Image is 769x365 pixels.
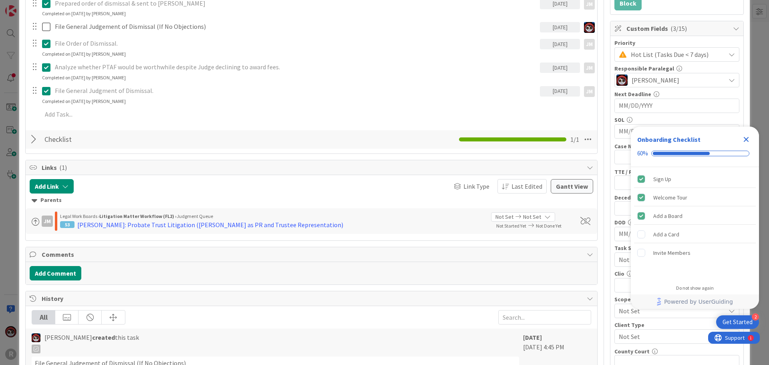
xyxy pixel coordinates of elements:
[619,125,735,138] input: MM/DD/YYYY
[42,132,222,147] input: Add Checklist...
[32,333,40,342] img: JS
[463,181,489,191] span: Link Type
[55,22,537,31] p: File General Judgement of Dismissal (If No Objections)
[523,213,541,221] span: Not Set
[631,49,721,60] span: Hot List (Tasks Due < 7 days)
[32,196,591,205] div: Parents
[634,244,756,262] div: Invite Members is incomplete.
[42,163,583,172] span: Links
[99,213,177,219] b: Litigation Matter Workflow (FL2) ›
[498,310,591,325] input: Search...
[716,315,759,329] div: Open Get Started checklist, remaining modules: 2
[614,348,650,355] label: County Court
[30,266,81,280] button: Add Comment
[536,223,562,229] span: Not Done Yet
[42,3,44,10] div: 1
[17,1,36,11] span: Support
[676,285,714,291] div: Do not show again
[44,333,139,353] span: [PERSON_NAME] this task
[653,193,687,202] div: Welcome Tour
[55,86,537,95] p: File General Judgment of Dismissal.
[614,220,739,225] div: DOD
[653,230,679,239] div: Add a Card
[614,245,739,251] div: Task Size
[740,133,753,146] div: Close Checklist
[614,296,739,302] div: Scope of Rep:
[653,248,690,258] div: Invite Members
[632,75,679,85] span: [PERSON_NAME]
[619,254,721,265] span: Not Set
[30,179,74,194] button: Add Link
[77,220,343,230] div: [PERSON_NAME]: Probate Trust Litigation ([PERSON_NAME] as PR and Trustee Representation)
[723,318,753,326] div: Get Started
[637,150,648,157] div: 60%
[60,221,74,228] div: 53
[614,322,739,328] div: Client Type
[32,311,55,324] div: All
[540,63,580,73] div: [DATE]
[614,168,636,175] label: TTE / PR
[523,333,542,341] b: [DATE]
[619,227,735,241] input: MM/DD/YYYY
[752,313,759,321] div: 2
[42,294,583,303] span: History
[631,127,759,309] div: Checklist Container
[55,39,537,48] p: File Order of Dismissal.
[496,223,526,229] span: Not Started Yet
[540,22,580,32] div: [DATE]
[616,75,628,86] img: JS
[619,99,735,113] input: MM/DD/YYYY
[637,135,701,144] div: Onboarding Checklist
[42,250,583,259] span: Comments
[92,333,115,341] b: created
[60,213,99,219] span: Legal Work Boards ›
[634,170,756,188] div: Sign Up is complete.
[619,331,721,342] span: Not Set
[653,211,682,221] div: Add a Board
[570,135,579,144] span: 1 / 1
[614,194,640,201] label: Decedent
[637,150,753,157] div: Checklist progress: 60%
[634,226,756,243] div: Add a Card is incomplete.
[614,91,739,97] div: Next Deadline
[497,179,547,194] button: Last Edited
[664,297,733,307] span: Powered by UserGuiding
[631,167,759,280] div: Checklist items
[540,39,580,49] div: [DATE]
[511,181,542,191] span: Last Edited
[42,98,126,105] div: Completed on [DATE] by [PERSON_NAME]
[177,213,213,219] span: Judgment Queue
[540,86,580,97] div: [DATE]
[626,24,729,33] span: Custom Fields
[42,10,126,17] div: Completed on [DATE] by [PERSON_NAME]
[614,40,739,46] div: Priority
[614,117,739,123] div: SOL
[653,174,671,184] div: Sign Up
[42,216,53,227] div: JM
[42,50,126,58] div: Completed on [DATE] by [PERSON_NAME]
[631,294,759,309] div: Footer
[634,189,756,206] div: Welcome Tour is complete.
[614,66,739,71] div: Responsible Paralegal
[55,63,537,72] p: Analyze whether PTAF would be worthwhile despite Judge declining to award fees.
[614,271,739,276] div: Clio
[59,163,67,171] span: ( 1 )
[584,22,595,33] img: JS
[670,24,687,32] span: ( 3/15 )
[584,39,595,50] div: JM
[614,143,649,150] label: Case Number
[584,63,595,73] div: JM
[619,305,721,317] span: Not Set
[495,213,513,221] span: Not Set
[635,294,755,309] a: Powered by UserGuiding
[584,86,595,97] div: JM
[551,179,593,194] button: Gantt View
[42,74,126,81] div: Completed on [DATE] by [PERSON_NAME]
[634,207,756,225] div: Add a Board is complete.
